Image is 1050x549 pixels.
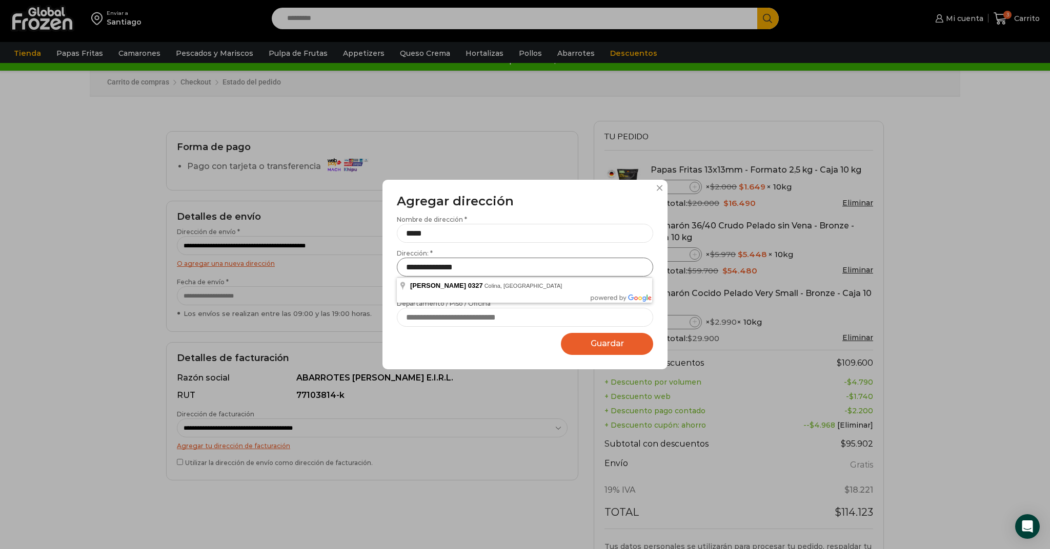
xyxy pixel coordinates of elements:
input: Departamento / Piso / Oficina [397,308,653,327]
span: Guardar [591,339,624,348]
span: Colina, [GEOGRAPHIC_DATA] [484,283,562,289]
label: Dirección: * [397,249,653,277]
h3: Agregar dirección [397,194,653,209]
span: 0327 [468,282,483,289]
input: Dirección: * [397,258,653,277]
div: Open Intercom Messenger [1015,514,1040,539]
input: Nombre de dirección * [397,224,653,243]
label: Nombre de dirección * [397,215,653,243]
label: Departamento / Piso / Oficina [397,299,653,327]
span: [PERSON_NAME] [410,282,466,289]
button: Guardar [561,333,653,355]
